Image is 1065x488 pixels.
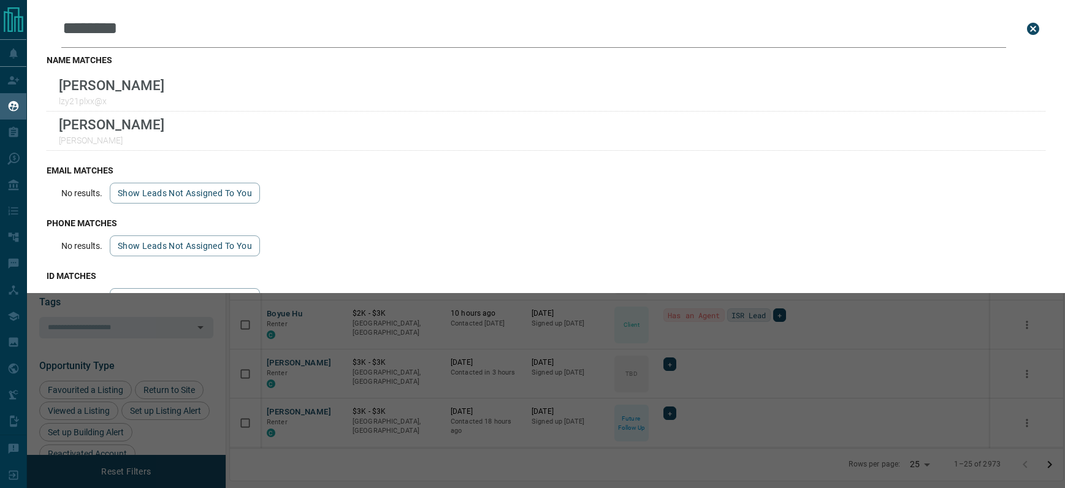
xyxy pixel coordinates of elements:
h3: phone matches [47,218,1045,228]
p: [PERSON_NAME] [59,116,164,132]
button: show leads not assigned to you [110,288,260,309]
h3: id matches [47,271,1045,281]
button: show leads not assigned to you [110,183,260,204]
p: No results. [61,241,102,251]
p: No results. [61,188,102,198]
h3: email matches [47,166,1045,175]
button: show leads not assigned to you [110,235,260,256]
p: [PERSON_NAME] [59,135,164,145]
h3: name matches [47,55,1045,65]
p: lzy21plxx@x [59,96,164,106]
p: [PERSON_NAME] [59,77,164,93]
button: close search bar [1021,17,1045,41]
